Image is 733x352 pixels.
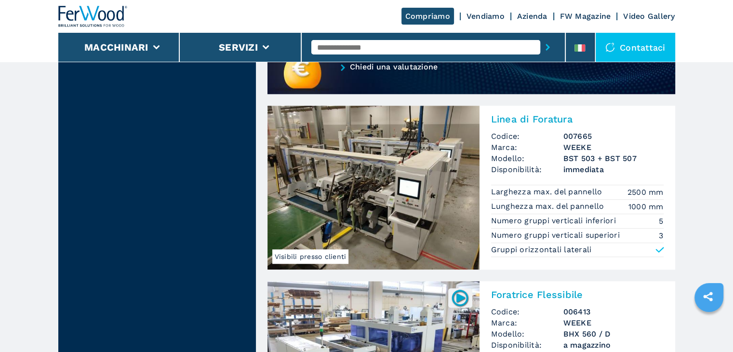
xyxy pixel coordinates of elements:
p: Numero gruppi verticali superiori [491,230,623,241]
em: 5 [659,216,663,227]
a: FW Magazine [560,12,611,21]
span: Marca: [491,142,563,153]
p: Gruppi orizzontali laterali [491,244,592,255]
img: Ferwood [58,6,128,27]
span: Visibili presso clienti [272,249,349,264]
em: 3 [659,230,663,241]
span: Disponibilità: [491,339,563,351]
p: Numero gruppi verticali inferiori [491,216,619,226]
h3: BST 503 + BST 507 [563,153,664,164]
img: Contattaci [605,42,615,52]
h2: Linea di Foratura [491,113,664,125]
a: Chiedi una valutazione [267,63,675,95]
span: Disponibilità: [491,164,563,175]
span: Marca: [491,317,563,328]
em: 1000 mm [628,201,664,212]
img: Linea di Foratura WEEKE BST 503 + BST 507 [267,106,480,270]
span: immediata [563,164,664,175]
h3: BHX 560 / D [563,328,664,339]
a: Azienda [517,12,547,21]
h3: WEEKE [563,142,664,153]
a: sharethis [696,284,720,309]
h3: 007665 [563,131,664,142]
span: a magazzino [563,339,664,351]
span: Modello: [491,153,563,164]
p: Lunghezza max. del pannello [491,201,607,212]
em: 2500 mm [627,187,664,198]
img: 006413 [451,288,469,307]
h2: Foratrice Flessibile [491,289,664,300]
span: Modello: [491,328,563,339]
button: Servizi [219,41,258,53]
a: Compriamo [401,8,454,25]
iframe: Chat [692,309,726,345]
div: Contattaci [596,33,675,62]
h3: 006413 [563,306,664,317]
button: Macchinari [84,41,148,53]
p: Larghezza max. del pannello [491,187,605,197]
a: Video Gallery [623,12,675,21]
a: Linea di Foratura WEEKE BST 503 + BST 507Visibili presso clientiLinea di ForaturaCodice:007665Mar... [267,106,675,270]
span: Codice: [491,306,563,317]
h3: WEEKE [563,317,664,328]
button: submit-button [540,36,555,58]
a: Vendiamo [466,12,505,21]
span: Codice: [491,131,563,142]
